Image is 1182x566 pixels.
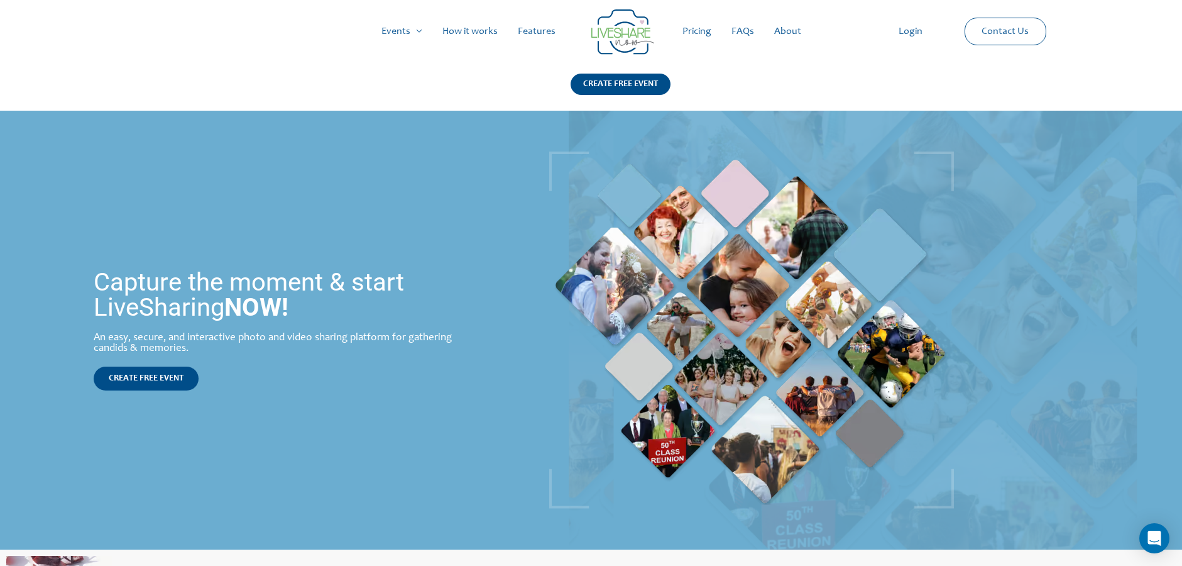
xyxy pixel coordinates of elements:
a: Login [889,11,933,52]
a: Pricing [672,11,721,52]
img: Group 14 | Live Photo Slideshow for Events | Create Free Events Album for Any Occasion [591,9,654,55]
div: CREATE FREE EVENT [571,74,670,95]
a: About [764,11,811,52]
a: CREATE FREE EVENT [571,74,670,111]
a: How it works [432,11,508,52]
a: FAQs [721,11,764,52]
a: Features [508,11,566,52]
h1: Capture the moment & start LiveSharing [94,270,471,320]
img: home_banner_pic | Live Photo Slideshow for Events | Create Free Events Album for Any Occasion [549,152,954,509]
div: Open Intercom Messenger [1139,523,1169,553]
div: An easy, secure, and interactive photo and video sharing platform for gathering candids & memories. [94,333,471,354]
a: Events [371,11,432,52]
a: Contact Us [971,18,1039,45]
strong: NOW! [224,292,288,322]
nav: Site Navigation [22,11,1160,52]
span: CREATE FREE EVENT [109,374,183,383]
a: CREATE FREE EVENT [94,367,199,391]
